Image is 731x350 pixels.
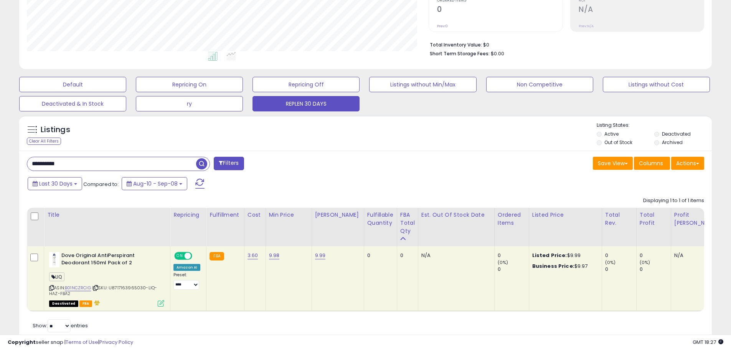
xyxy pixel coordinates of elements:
div: seller snap | | [8,339,133,346]
small: Prev: N/A [579,24,594,28]
button: ry [136,96,243,111]
div: [PERSON_NAME] [315,211,361,219]
div: Clear All Filters [27,138,61,145]
div: $9.97 [532,263,596,270]
div: 0 [640,266,671,273]
span: OFF [191,253,203,259]
small: Prev: 0 [437,24,448,28]
p: Listing States: [597,122,712,129]
div: FBA Total Qty [400,211,415,235]
span: | SKU: U8717163965030-LIQ-HAZ-FBA2 [49,285,157,296]
button: Default [19,77,126,92]
button: Deactivated & In Stock [19,96,126,111]
strong: Copyright [8,338,36,346]
div: Est. Out Of Stock Date [421,211,491,219]
label: Active [604,131,619,137]
span: All listings that are unavailable for purchase on Amazon for any reason other than out-of-stock [49,300,78,307]
h2: N/A [579,5,704,15]
div: Amazon AI [173,264,200,271]
div: Min Price [269,211,309,219]
span: Last 30 Days [39,180,73,187]
a: Privacy Policy [99,338,133,346]
small: FBA [210,252,224,260]
div: Title [47,211,167,219]
h5: Listings [41,124,70,135]
small: (0%) [498,259,508,265]
div: Profit [PERSON_NAME] [674,211,720,227]
div: $9.99 [532,252,596,259]
p: N/A [421,252,488,259]
div: 0 [605,266,636,273]
a: 3.60 [248,252,258,259]
button: Columns [634,157,670,170]
button: Filters [214,157,244,170]
button: Aug-10 - Sep-08 [122,177,187,190]
label: Out of Stock [604,139,632,146]
div: Ordered Items [498,211,526,227]
div: N/A [674,252,717,259]
span: ON [175,253,185,259]
small: (0%) [640,259,650,265]
b: Short Term Storage Fees: [430,50,490,57]
div: Preset: [173,272,200,290]
li: $0 [430,40,698,49]
div: Total Profit [640,211,668,227]
button: Save View [593,157,633,170]
span: Compared to: [83,181,119,188]
a: B01NCZRCIG [65,285,91,291]
small: (0%) [605,259,616,265]
button: Listings without Min/Max [369,77,476,92]
div: Fulfillable Quantity [367,211,394,227]
div: Listed Price [532,211,599,219]
div: 0 [367,252,391,259]
a: 9.98 [269,252,280,259]
a: 9.99 [315,252,326,259]
span: LIQ [49,272,64,281]
div: 0 [400,252,412,259]
button: Last 30 Days [28,177,82,190]
b: Total Inventory Value: [430,41,482,48]
div: 0 [498,266,529,273]
img: 21BKHnbuMGL._SL40_.jpg [49,252,59,267]
div: 0 [640,252,671,259]
div: Repricing [173,211,203,219]
div: 0 [605,252,636,259]
b: Business Price: [532,262,574,270]
button: Listings without Cost [603,77,710,92]
div: Cost [248,211,262,219]
span: $0.00 [491,50,504,57]
label: Deactivated [662,131,691,137]
button: Repricing On [136,77,243,92]
button: Non Competitive [486,77,593,92]
span: FBA [79,300,92,307]
div: ASIN: [49,252,164,306]
b: Dove Original AntiPerspirant Deodorant 150ml Pack of 2 [61,252,155,268]
button: Actions [671,157,704,170]
h2: 0 [437,5,562,15]
span: 2025-10-9 18:27 GMT [693,338,723,346]
label: Archived [662,139,683,146]
div: Total Rev. [605,211,633,227]
span: Aug-10 - Sep-08 [133,180,178,187]
i: hazardous material [92,300,100,305]
span: Show: entries [33,322,88,329]
button: Repricing Off [252,77,360,92]
b: Listed Price: [532,252,567,259]
div: 0 [498,252,529,259]
div: Fulfillment [210,211,241,219]
div: Displaying 1 to 1 of 1 items [643,197,704,204]
a: Terms of Use [66,338,98,346]
span: Columns [639,159,663,167]
button: REPLEN 30 DAYS [252,96,360,111]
